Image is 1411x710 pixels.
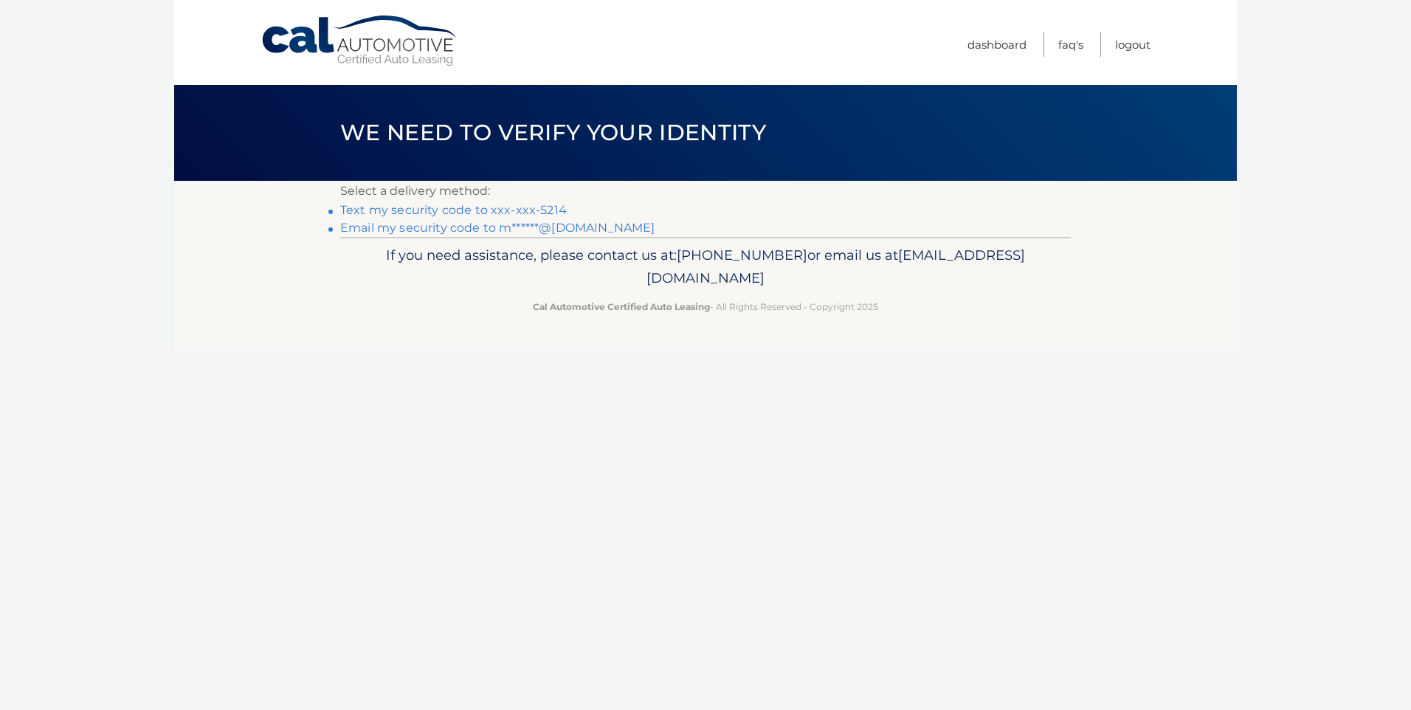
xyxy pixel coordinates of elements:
[340,203,567,217] a: Text my security code to xxx-xxx-5214
[1115,32,1150,57] a: Logout
[340,181,1071,201] p: Select a delivery method:
[261,15,460,67] a: Cal Automotive
[340,119,766,146] span: We need to verify your identity
[350,299,1061,314] p: - All Rights Reserved - Copyright 2025
[967,32,1027,57] a: Dashboard
[677,247,807,263] span: [PHONE_NUMBER]
[1058,32,1083,57] a: FAQ's
[533,301,710,312] strong: Cal Automotive Certified Auto Leasing
[340,221,655,235] a: Email my security code to m******@[DOMAIN_NAME]
[350,244,1061,291] p: If you need assistance, please contact us at: or email us at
